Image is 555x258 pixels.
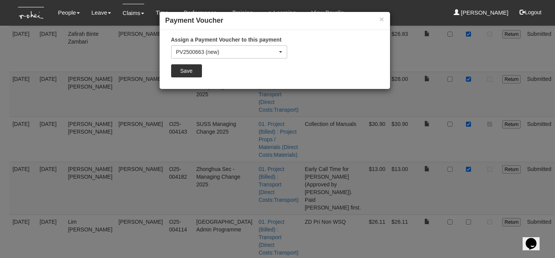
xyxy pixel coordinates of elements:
[171,36,282,44] label: Assign a Payment Voucher to this payment
[171,64,202,77] input: Save
[523,227,547,250] iframe: chat widget
[379,15,384,23] button: ×
[176,48,277,56] div: PV2500663 (new)
[165,17,224,24] b: Payment Voucher
[171,45,287,59] button: PV2500663 (new)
